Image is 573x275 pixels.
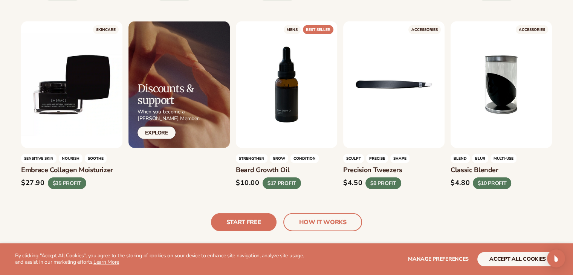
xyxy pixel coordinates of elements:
span: nourish [59,154,83,163]
div: $8 PROFIT [365,177,401,189]
h2: Discounts & support [138,83,230,106]
span: blur [472,154,488,163]
div: $10.00 [236,179,260,187]
div: $35 PROFIT [48,177,86,189]
span: multi-use [490,154,516,163]
a: START FREE [211,213,277,231]
span: sculpt [343,154,364,163]
div: $4.80 [451,179,470,187]
button: accept all cookies [477,252,558,266]
h3: Beard growth oil [236,166,337,174]
span: Manage preferences [408,255,469,263]
span: condition [290,154,319,163]
div: $4.50 [343,179,362,187]
h3: Classic blender [451,166,552,174]
div: $10 PROFIT [473,177,511,189]
div: Open Intercom Messenger [547,249,565,267]
span: strengthen [236,154,267,163]
p: By clicking "Accept All Cookies", you agree to the storing of cookies on your device to enhance s... [15,253,312,266]
span: blend [451,154,470,163]
a: Explore [138,127,176,139]
button: Manage preferences [408,252,469,266]
span: shape [390,154,410,163]
span: precise [366,154,388,163]
a: HOW IT WORKS [283,213,362,231]
span: sensitive skin [21,154,57,163]
h3: Precision tweezers [343,166,445,174]
h3: Embrace collagen moisturizer [21,166,122,174]
p: When you become a [PERSON_NAME] Member. [138,108,230,122]
div: $17 PROFIT [263,177,301,189]
span: grow [270,154,288,163]
div: $27.90 [21,179,45,187]
span: soothe [85,154,107,163]
a: Learn More [93,258,119,266]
